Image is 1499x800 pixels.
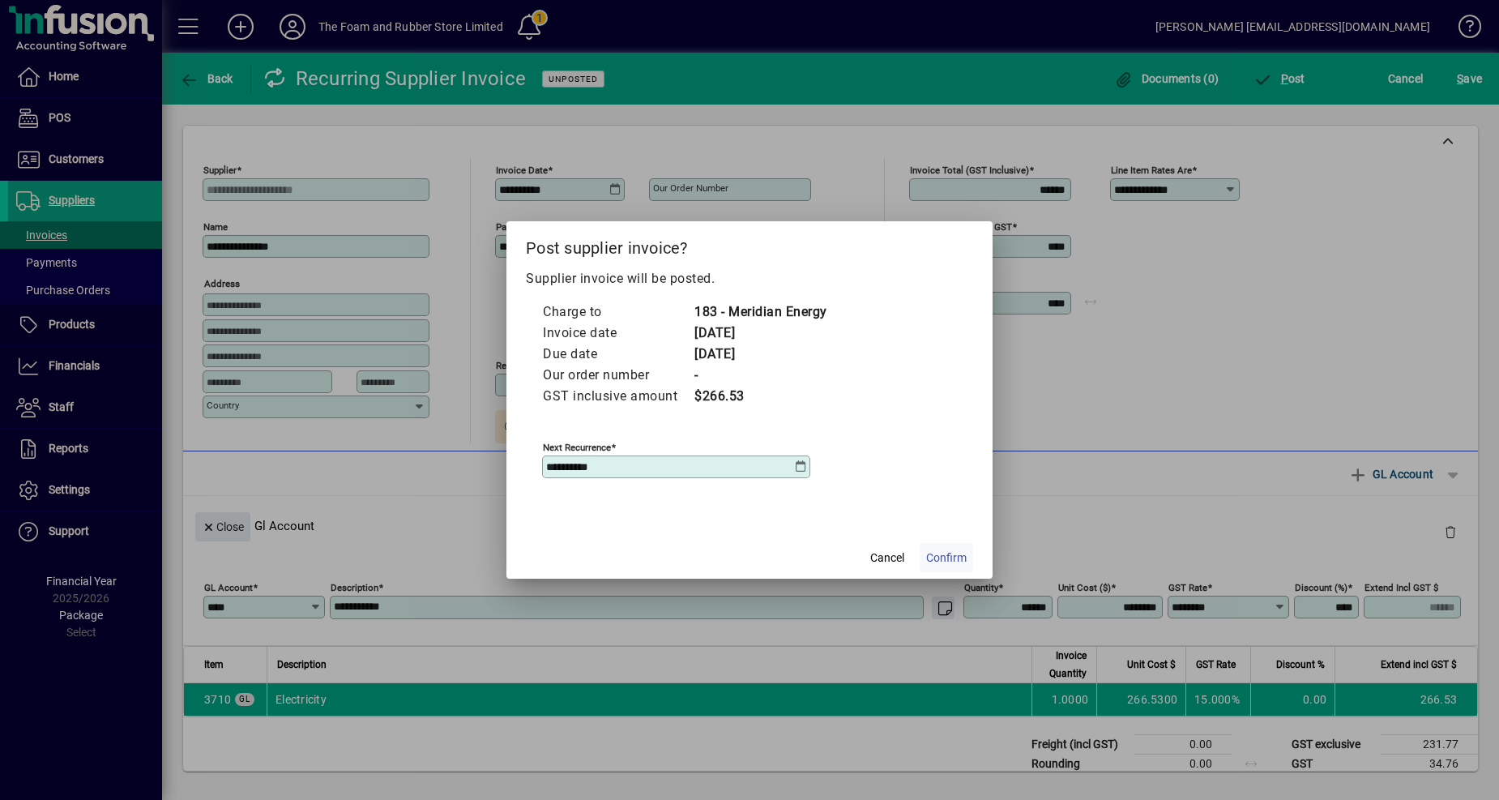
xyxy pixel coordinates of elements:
span: Cancel [870,550,904,567]
td: $266.53 [694,386,827,407]
button: Cancel [861,543,913,572]
td: Due date [542,344,694,365]
td: Our order number [542,365,694,386]
td: [DATE] [694,344,827,365]
mat-label: Next recurrence [543,442,611,453]
td: [DATE] [694,323,827,344]
h2: Post supplier invoice? [506,221,993,268]
td: 183 - Meridian Energy [694,302,827,323]
p: Supplier invoice will be posted. [526,269,973,289]
td: GST inclusive amount [542,386,694,407]
td: Invoice date [542,323,694,344]
button: Confirm [920,543,973,572]
span: Confirm [926,550,967,567]
td: Charge to [542,302,694,323]
td: - [694,365,827,386]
